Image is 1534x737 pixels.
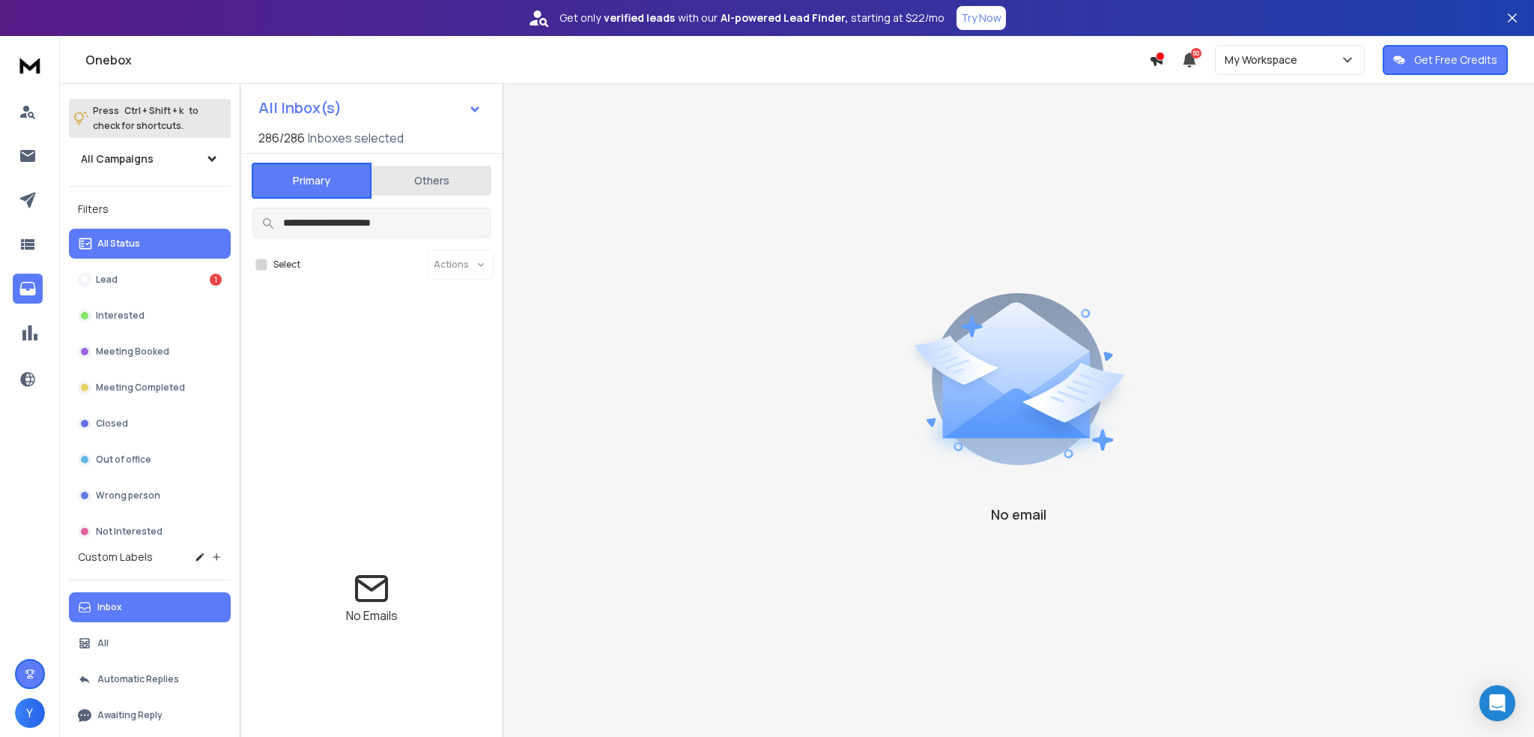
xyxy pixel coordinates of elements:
button: Lead1 [69,265,231,295]
button: Meeting Completed [69,373,231,403]
button: All [69,628,231,658]
span: Ctrl + Shift + k [122,102,186,119]
h3: Filters [69,199,231,220]
strong: AI-powered Lead Finder, [721,10,848,25]
div: Open Intercom Messenger [1479,685,1515,721]
p: Lead [96,274,118,286]
img: logo [15,51,45,79]
p: Out of office [96,454,151,466]
button: All Campaigns [69,144,231,174]
p: Interested [96,310,145,322]
button: Y [15,698,45,728]
button: Awaiting Reply [69,700,231,730]
p: All Status [97,238,140,250]
p: Automatic Replies [97,673,179,685]
p: All [97,637,109,649]
button: All Status [69,229,231,259]
button: Out of office [69,445,231,475]
button: Closed [69,409,231,439]
button: Primary [252,163,372,199]
p: No Emails [346,607,398,625]
p: Inbox [97,601,122,613]
p: Get Free Credits [1414,52,1497,67]
h1: All Inbox(s) [258,100,342,115]
h3: Inboxes selected [308,129,404,147]
div: 1 [210,274,222,286]
p: Awaiting Reply [97,709,163,721]
p: No email [991,504,1046,525]
label: Select [273,259,300,271]
button: Interested [69,301,231,331]
p: My Workspace [1225,52,1303,67]
strong: verified leads [604,10,675,25]
p: Meeting Completed [96,382,185,394]
button: Not Interested [69,517,231,547]
button: Get Free Credits [1383,45,1508,75]
h1: All Campaigns [81,151,154,166]
p: Meeting Booked [96,346,169,358]
h1: Onebox [85,51,1149,69]
button: Automatic Replies [69,664,231,694]
span: 50 [1191,48,1201,58]
button: Inbox [69,592,231,622]
p: Try Now [961,10,1001,25]
p: Wrong person [96,490,160,502]
p: Get only with our starting at $22/mo [560,10,945,25]
span: 286 / 286 [258,129,305,147]
button: Try Now [957,6,1006,30]
button: All Inbox(s) [246,93,494,123]
button: Wrong person [69,481,231,511]
button: Others [372,164,491,197]
button: Meeting Booked [69,337,231,367]
p: Not Interested [96,526,163,538]
p: Press to check for shortcuts. [93,103,198,133]
p: Closed [96,418,128,430]
h3: Custom Labels [78,550,153,565]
